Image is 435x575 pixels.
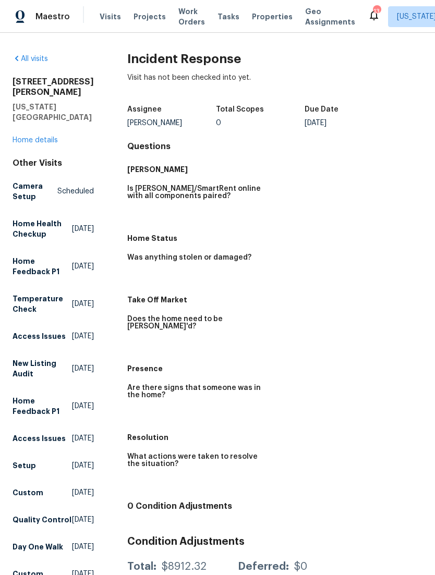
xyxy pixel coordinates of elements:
h2: [STREET_ADDRESS][PERSON_NAME] [13,77,94,97]
h5: Are there signs that someone was in the home? [127,384,267,399]
a: Access Issues[DATE] [13,429,94,448]
h5: Access Issues [13,433,66,444]
a: Home Health Checkup[DATE] [13,214,94,243]
span: [DATE] [72,515,94,525]
h5: Camera Setup [13,181,57,202]
h3: Condition Adjustments [127,536,422,547]
a: Setup[DATE] [13,456,94,475]
span: [DATE] [72,433,94,444]
div: Total: [127,561,156,572]
h5: New Listing Audit [13,358,72,379]
span: Maestro [35,11,70,22]
div: $8912.32 [162,561,207,572]
div: 0 [216,119,305,127]
h5: Custom [13,487,43,498]
a: New Listing Audit[DATE] [13,354,94,383]
h5: Resolution [127,432,422,443]
a: Custom[DATE] [13,483,94,502]
span: [DATE] [72,299,94,309]
span: Scheduled [57,186,94,197]
div: [PERSON_NAME] [127,119,216,127]
span: Geo Assignments [305,6,355,27]
div: Visit has not been checked into yet. [127,72,422,100]
span: Visits [100,11,121,22]
div: [DATE] [305,119,393,127]
h5: Due Date [305,106,339,113]
div: $0 [294,561,307,572]
a: All visits [13,55,48,63]
h5: Day One Walk [13,542,63,552]
a: Day One Walk[DATE] [13,537,94,556]
span: [DATE] [72,331,94,341]
h2: Incident Response [127,54,422,64]
h5: Take Off Market [127,295,422,305]
span: [DATE] [72,542,94,552]
h5: Quality Control [13,515,71,525]
div: Other Visits [13,158,94,168]
h5: Does the home need to be [PERSON_NAME]'d? [127,315,267,330]
h5: Access Issues [13,331,66,341]
span: [DATE] [72,460,94,471]
h5: What actions were taken to resolve the situation? [127,453,267,468]
h5: Home Health Checkup [13,218,72,239]
span: Properties [252,11,293,22]
h5: Home Feedback P1 [13,396,72,417]
span: Work Orders [178,6,205,27]
a: Home Feedback P1[DATE] [13,252,94,281]
h4: 0 Condition Adjustments [127,501,422,511]
h5: [US_STATE][GEOGRAPHIC_DATA] [13,102,94,123]
h4: Questions [127,141,422,152]
span: [DATE] [72,261,94,272]
h5: Total Scopes [216,106,264,113]
a: Home details [13,137,58,144]
h5: Home Feedback P1 [13,256,72,277]
h5: Temperature Check [13,293,72,314]
a: Camera SetupScheduled [13,177,94,206]
span: [DATE] [72,224,94,234]
a: Quality Control[DATE] [13,510,94,529]
a: Temperature Check[DATE] [13,289,94,319]
a: Home Feedback P1[DATE] [13,392,94,421]
span: [DATE] [72,401,94,411]
span: Projects [134,11,166,22]
div: Deferred: [238,561,289,572]
h5: [PERSON_NAME] [127,164,422,175]
h5: Was anything stolen or damaged? [127,254,251,261]
span: [DATE] [72,487,94,498]
h5: Home Status [127,233,422,243]
span: Tasks [217,13,239,20]
a: Access Issues[DATE] [13,327,94,346]
span: [DATE] [72,363,94,374]
div: 13 [373,6,380,17]
h5: Setup [13,460,36,471]
h5: Is [PERSON_NAME]/SmartRent online with all components paired? [127,185,267,200]
h5: Presence [127,363,422,374]
h5: Assignee [127,106,162,113]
